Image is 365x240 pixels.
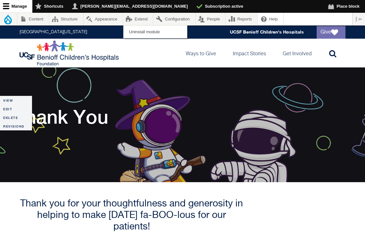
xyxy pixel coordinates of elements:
img: Logo for UCSF Benioff Children's Hospitals Foundation [20,40,120,66]
a: Uninstall module [124,26,187,38]
a: Help [258,13,283,25]
a: Appearance [84,13,123,25]
a: Extend [123,13,153,25]
a: Ways to Give [181,39,221,67]
a: Give [317,26,345,39]
a: Get Involved [278,39,317,67]
a: Content [17,13,49,25]
a: UCSF Benioff Children's Hospitals [230,29,304,35]
a: [GEOGRAPHIC_DATA][US_STATE] [20,30,87,35]
a: Configuration [153,13,195,25]
h3: Thank you for your thoughtfulness and generosity in helping to make [DATE] fa-BOO-lous for our pa... [20,198,244,233]
a: Structure [49,13,83,25]
button: Vertical orientation [353,13,365,25]
h1: Thank You [14,105,108,128]
a: People [196,13,226,25]
a: Reports [226,13,257,25]
a: Impact Stories [228,39,271,67]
